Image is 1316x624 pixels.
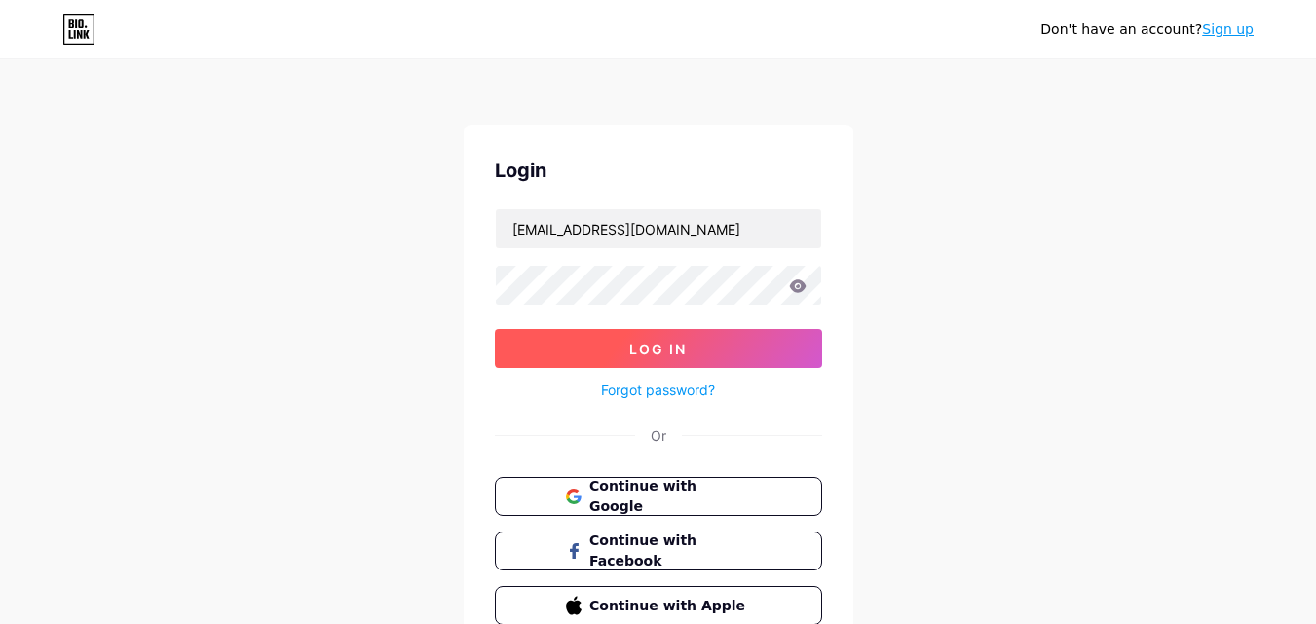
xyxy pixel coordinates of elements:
[629,341,687,357] span: Log In
[589,476,750,517] span: Continue with Google
[589,531,750,571] span: Continue with Facebook
[601,380,715,400] a: Forgot password?
[1040,19,1254,40] div: Don't have an account?
[651,425,666,446] div: Or
[495,477,822,516] button: Continue with Google
[496,209,821,248] input: Username
[495,156,822,185] div: Login
[589,596,750,616] span: Continue with Apple
[1202,21,1254,37] a: Sign up
[495,532,822,570] button: Continue with Facebook
[495,329,822,368] button: Log In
